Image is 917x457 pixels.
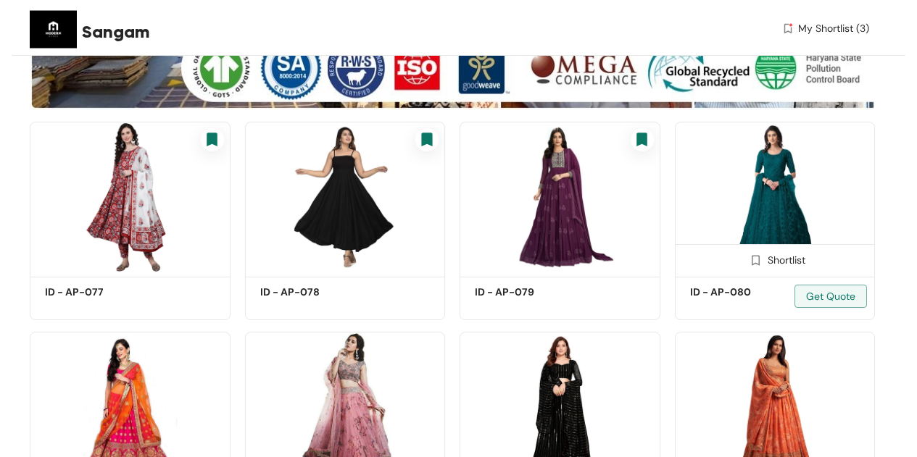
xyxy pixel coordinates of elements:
img: d9d51cda-168c-4a2d-83f3-c00c2b3672b9 [675,122,876,273]
h5: ID - AP-079 [475,285,598,300]
img: Shortlist [418,130,436,149]
button: Get Quote [794,285,867,308]
div: Shortlist [744,252,805,266]
h5: ID - AP-080 [690,285,813,300]
h5: ID - AP-077 [45,285,168,300]
img: Shortlist [203,130,222,149]
img: Shortlist [633,130,652,149]
span: My Shortlist (3) [798,21,869,36]
img: e58ec12d-c044-4332-a236-7fc979b3aeab [30,122,231,273]
img: Buyer Portal [30,6,77,53]
span: Get Quote [806,288,855,304]
img: 836a2117-1566-467c-93aa-7d2077c57c58 [460,122,660,273]
img: 9dba5b6e-11e3-4a98-a29a-ee305a53f726 [245,122,446,273]
span: Sangam [82,19,150,45]
img: Shortlist [749,253,763,267]
img: wishlist [781,21,794,36]
h5: ID - AP-078 [260,285,383,300]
